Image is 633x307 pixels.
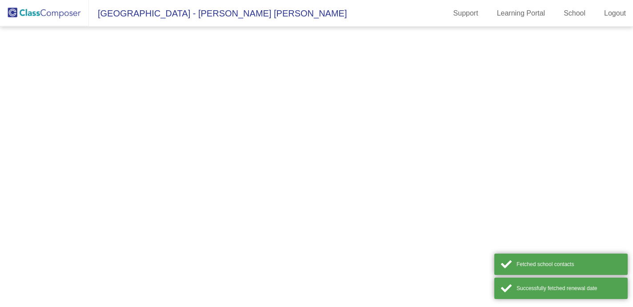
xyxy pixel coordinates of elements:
[517,284,621,292] div: Successfully fetched renewal date
[597,6,633,20] a: Logout
[446,6,485,20] a: Support
[490,6,553,20] a: Learning Portal
[517,260,621,268] div: Fetched school contacts
[557,6,593,20] a: School
[89,6,347,20] span: [GEOGRAPHIC_DATA] - [PERSON_NAME] [PERSON_NAME]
